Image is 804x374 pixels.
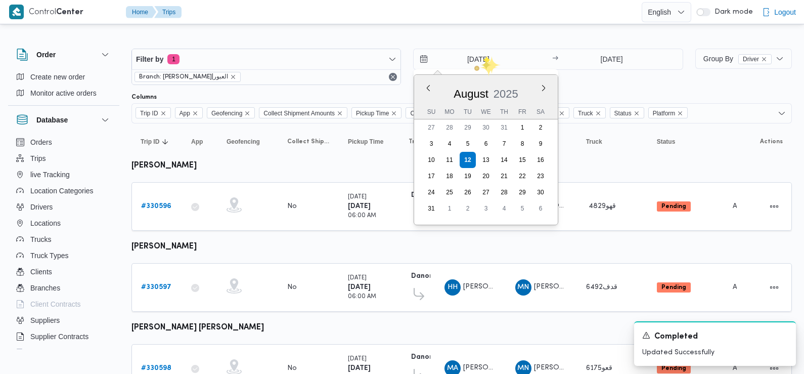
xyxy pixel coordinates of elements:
div: Su [423,105,439,119]
button: Create new order [12,69,115,85]
span: قعو6175 [586,365,612,371]
div: Th [496,105,512,119]
div: day-1 [441,200,458,217]
a: #330597 [141,281,171,294]
div: day-14 [496,152,512,168]
span: Trucks [30,233,51,245]
div: day-4 [496,200,512,217]
span: Truck [573,107,606,118]
div: day-29 [460,119,476,136]
button: Trucks [12,231,115,247]
span: Status [610,107,644,118]
span: Devices [30,347,56,359]
button: Orders [12,134,115,150]
div: day-5 [460,136,476,152]
button: Remove App from selection in this group [192,110,198,116]
div: day-25 [441,184,458,200]
span: Logout [774,6,796,18]
div: Notification [642,330,788,343]
button: live Tracking [12,167,115,183]
div: day-13 [478,152,494,168]
div: day-12 [460,152,476,168]
span: Locations [30,217,61,229]
div: day-21 [496,168,512,184]
div: day-1 [514,119,530,136]
button: Order [16,49,111,61]
span: App [175,107,203,118]
button: Suppliers [12,312,115,328]
div: No [287,364,297,373]
div: day-2 [532,119,549,136]
div: day-9 [532,136,549,152]
small: [DATE] [348,275,367,281]
button: Location Categories [12,183,115,199]
span: [PERSON_NAME] [463,283,521,290]
div: day-27 [423,119,439,136]
button: Remove Platform from selection in this group [677,110,683,116]
span: live Tracking [30,169,70,181]
b: [PERSON_NAME] [131,162,197,170]
span: Dark mode [710,8,753,16]
div: day-3 [423,136,439,152]
span: Clients [30,266,52,278]
button: Filter by1 active filters [132,49,400,69]
button: Remove Status from selection in this group [634,110,640,116]
div: day-30 [478,119,494,136]
span: Suppliers [30,314,60,326]
span: MN [517,279,529,296]
button: Platform [729,134,736,150]
b: Danone - Obour [411,192,466,198]
button: Drivers [12,199,115,215]
div: day-24 [423,184,439,200]
button: remove selected entity [761,56,767,62]
button: Clients [12,264,115,280]
button: Locations [12,215,115,231]
div: day-3 [478,200,494,217]
button: Truck [582,134,643,150]
button: Pickup Time [344,134,394,150]
button: Truck Types [12,247,115,264]
span: Pickup Time [348,138,383,146]
button: Next month [540,84,548,92]
button: Remove Geofencing from selection in this group [244,110,250,116]
small: [DATE] [348,194,367,200]
button: Database [16,114,111,126]
div: day-20 [478,168,494,184]
span: Driver [738,54,772,64]
span: Collect Shipment Amounts [259,107,347,118]
button: Home [126,6,156,18]
button: Status [653,134,719,150]
span: Drivers [30,201,53,213]
div: No [287,283,297,292]
div: Button. Open the month selector. August is currently selected. [454,87,489,101]
div: day-15 [514,152,530,168]
div: day-22 [514,168,530,184]
span: Driver [743,55,759,64]
span: Group By Driver [703,55,772,63]
b: # 330597 [141,284,171,290]
span: Geofencing [207,107,255,118]
b: Pending [661,203,686,210]
b: [PERSON_NAME] [131,243,197,251]
div: day-23 [532,168,549,184]
span: August [454,88,489,100]
button: Trips [154,6,182,18]
button: remove selected entity [230,74,236,80]
input: Press the down key to enter a popover containing a calendar. Press the escape key to close the po... [414,49,528,69]
button: Branches [12,280,115,296]
span: Client [410,108,426,119]
span: Client Contracts [30,298,81,310]
button: Remove Trip ID from selection in this group [160,110,166,116]
span: Completed [654,331,698,343]
p: Updated Successfully [642,347,788,358]
div: Tu [460,105,476,119]
div: day-29 [514,184,530,200]
div: Button. Open the year selector. 2025 is currently selected. [493,87,519,101]
span: Collect Shipment Amounts [287,138,330,146]
span: 2025 [494,88,518,100]
div: day-30 [532,184,549,200]
div: day-10 [423,152,439,168]
label: Columns [131,93,157,101]
span: Geofencing [227,138,260,146]
b: Center [56,9,83,16]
